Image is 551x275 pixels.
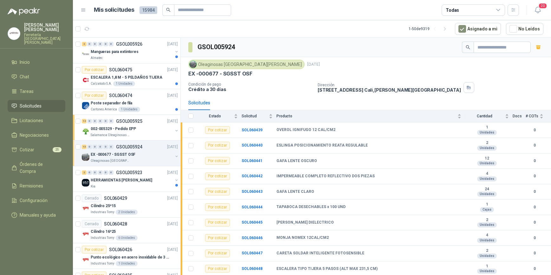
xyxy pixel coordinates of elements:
[190,61,197,68] img: Company Logo
[526,158,543,164] b: 0
[477,130,497,135] div: Unidades
[73,89,180,115] a: Por cotizarSOL060474[DATE] Company LogoPoste separador de filaCartones America1 Unidades
[465,187,509,192] b: 24
[242,205,263,209] a: SOL060444
[73,63,180,89] a: Por cotizarSOL060475[DATE] Company LogoESCALERA 1,8 M - 5 PELDAÑOS TIJERACalzatodo S.A.1 Unidades
[91,184,95,189] p: Kia
[477,253,497,259] div: Unidades
[167,41,178,47] p: [DATE]
[20,117,43,124] span: Licitaciones
[526,127,543,133] b: 0
[82,119,87,123] div: 12
[276,114,456,118] span: Producto
[93,42,97,46] div: 0
[116,145,142,149] p: GSOL005924
[109,42,113,46] div: 0
[91,100,132,106] p: Poste separador de fila
[82,92,107,99] div: Por cotizar
[276,220,334,225] b: [PERSON_NAME] DIELECTRICO
[526,266,543,272] b: 0
[91,56,103,61] p: Almatec
[465,125,509,130] b: 1
[93,170,97,175] div: 0
[82,170,87,175] div: 2
[205,157,230,165] div: Por cotizar
[188,87,313,92] p: Crédito a 30 días
[205,234,230,242] div: Por cotizar
[109,170,113,175] div: 0
[242,251,263,255] b: SOL060447
[8,100,65,112] a: Solicitudes
[276,205,346,210] b: TAPABOCA DESECHABLES x 100 UND
[82,179,89,187] img: Company Logo
[477,238,497,243] div: Unidades
[109,68,132,72] p: SOL060475
[465,218,509,223] b: 2
[198,42,236,52] h3: GSOL005924
[477,222,497,227] div: Unidades
[82,153,89,161] img: Company Logo
[104,222,127,226] p: SOL060428
[24,23,65,32] p: [PERSON_NAME] [PERSON_NAME]
[116,119,142,123] p: GSOL005925
[82,246,107,253] div: Por cotizar
[8,56,65,68] a: Inicio
[113,81,135,86] div: 1 Unidades
[167,221,178,227] p: [DATE]
[20,212,56,219] span: Manuales y ayuda
[455,23,501,35] button: Asignado a mi
[167,67,178,73] p: [DATE]
[477,176,497,181] div: Unidades
[103,42,108,46] div: 0
[188,99,210,106] div: Solicitudes
[8,8,40,15] img: Logo peakr
[242,266,263,271] a: SOL060448
[538,3,547,9] span: 20
[104,196,127,200] p: SOL060429
[188,70,252,77] p: EX -000677 - SGSST OSF
[91,107,117,112] p: Cartones America
[82,256,89,264] img: Company Logo
[276,110,465,122] th: Producto
[242,236,263,240] a: SOL060446
[205,142,230,149] div: Por cotizar
[477,146,497,151] div: Unidades
[276,159,317,164] b: GAFA LENTE OSCURO
[465,233,509,238] b: 4
[91,133,131,138] p: Salamanca Oleaginosas SAS
[98,145,103,149] div: 0
[82,117,179,138] a: 12 0 0 0 0 0 GSOL005925[DATE] Company Logo002-005329 - Pedido EPPSalamanca Oleaginosas SAS
[205,250,230,257] div: Por cotizar
[118,107,140,112] div: 1 Unidades
[242,220,263,225] a: SOL060445
[73,218,180,243] a: CerradoSOL060428[DATE] Company LogoCilindro 16*25Industrias Tomy6 Unidades
[167,170,178,176] p: [DATE]
[242,189,263,194] b: SOL060443
[242,114,268,118] span: Solicitud
[109,145,113,149] div: 0
[73,192,180,218] a: CerradoSOL060429[DATE] Company LogoCilindro 25*15Industrias Tomy2 Unidades
[242,143,263,147] a: SOL060440
[82,220,101,228] div: Cerrado
[91,261,114,266] p: Industrias Tomy
[166,8,171,12] span: search
[477,192,497,197] div: Unidades
[205,265,230,272] div: Por cotizar
[526,235,543,241] b: 0
[465,171,509,176] b: 4
[20,132,49,139] span: Negociaciones
[109,247,132,252] p: SOL060426
[242,128,263,132] a: SOL060439
[466,45,470,49] span: search
[197,110,242,122] th: Estado
[109,119,113,123] div: 0
[8,209,65,221] a: Manuales y ayuda
[526,189,543,195] b: 0
[8,71,65,83] a: Chat
[139,6,157,14] span: 15984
